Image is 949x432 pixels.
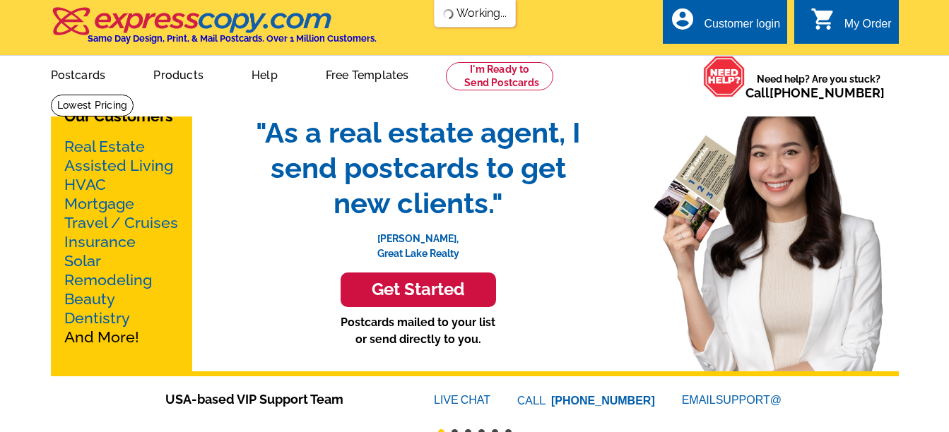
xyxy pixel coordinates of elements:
[434,392,461,409] font: LIVE
[131,57,226,90] a: Products
[64,195,134,212] a: Mortgage
[51,17,377,44] a: Same Day Design, Print, & Mail Postcards. Over 1 Million Customers.
[770,85,885,100] a: [PHONE_NUMBER]
[551,395,655,407] a: [PHONE_NUMBER]
[358,280,478,300] h3: Get Started
[811,6,836,32] i: shopping_cart
[229,57,300,90] a: Help
[64,138,145,155] a: Real Estate
[811,16,892,33] a: shopping_cart My Order
[745,72,892,100] span: Need help? Are you stuck?
[704,18,780,37] div: Customer login
[844,18,892,37] div: My Order
[442,8,454,20] img: loading...
[682,394,784,406] a: EMAILSUPPORT@
[64,157,173,174] a: Assisted Living
[64,233,136,251] a: Insurance
[703,56,745,97] img: help
[434,394,490,406] a: LIVECHAT
[88,33,377,44] h4: Same Day Design, Print, & Mail Postcards. Over 1 Million Customers.
[670,6,695,32] i: account_circle
[64,309,130,327] a: Dentistry
[242,115,595,221] span: "As a real estate agent, I send postcards to get new clients."
[28,57,129,90] a: Postcards
[517,392,548,409] font: CALL
[242,314,595,348] p: Postcards mailed to your list or send directly to you.
[303,57,432,90] a: Free Templates
[64,214,178,232] a: Travel / Cruises
[165,390,391,409] span: USA-based VIP Support Team
[670,16,780,33] a: account_circle Customer login
[64,252,101,270] a: Solar
[242,272,595,307] a: Get Started
[716,392,784,409] font: SUPPORT@
[64,176,106,193] a: HVAC
[242,221,595,261] p: [PERSON_NAME], Great Lake Realty
[745,85,885,100] span: Call
[64,290,115,308] a: Beauty
[64,271,152,289] a: Remodeling
[64,137,179,347] p: And More!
